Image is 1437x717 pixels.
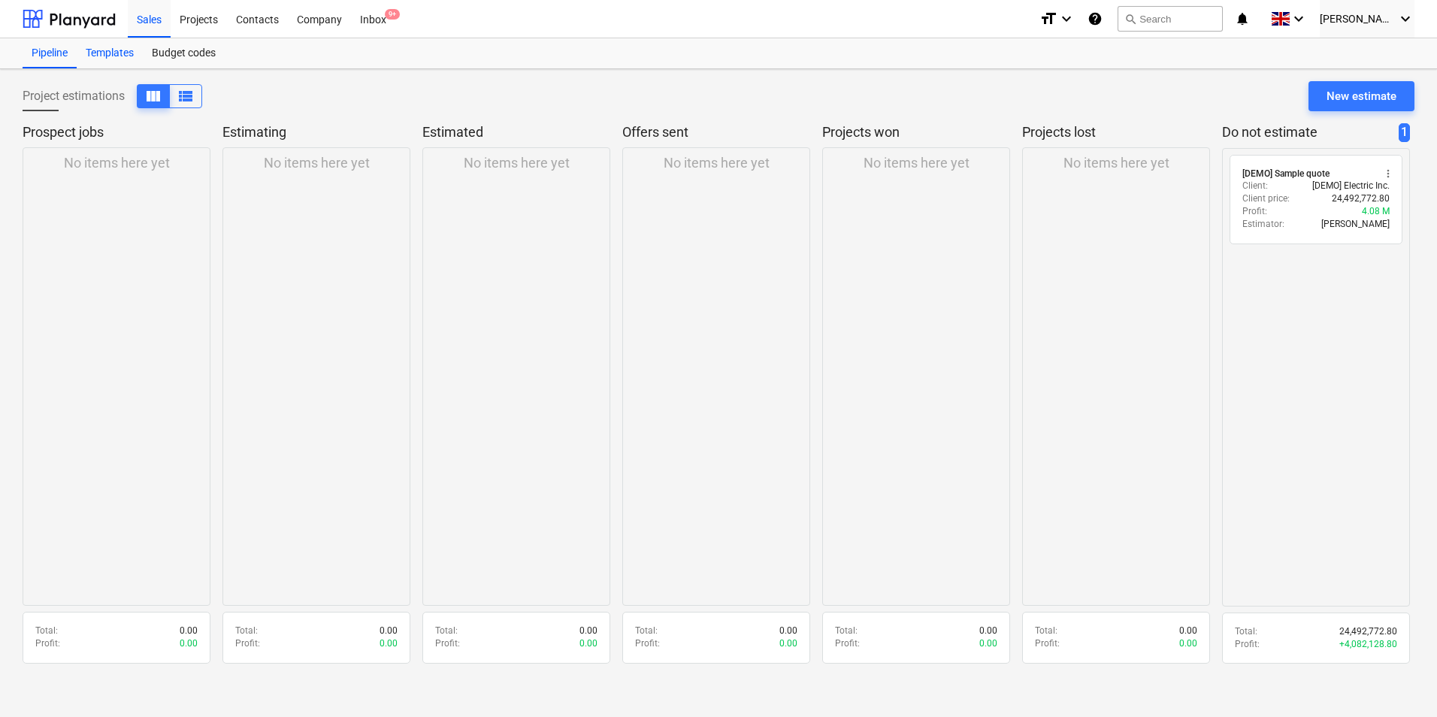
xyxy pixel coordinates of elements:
[1179,625,1197,637] p: 0.00
[385,9,400,20] span: 9+
[180,637,198,650] p: 0.00
[23,84,202,108] div: Project estimations
[1124,13,1136,25] span: search
[822,123,1004,141] p: Projects won
[64,154,170,172] p: No items here yet
[579,637,597,650] p: 0.00
[1035,637,1060,650] p: Profit :
[1235,625,1257,638] p: Total :
[1362,205,1390,218] p: 4.08 M
[779,637,797,650] p: 0.00
[77,38,143,68] a: Templates
[1235,638,1260,651] p: Profit :
[1118,6,1223,32] button: Search
[1308,81,1414,111] button: New estimate
[1242,218,1284,231] p: Estimator :
[1321,218,1390,231] p: [PERSON_NAME]
[1332,192,1390,205] p: 24,492,772.80
[1088,10,1103,28] i: Knowledge base
[1399,123,1410,142] span: 1
[1063,154,1169,172] p: No items here yet
[979,637,997,650] p: 0.00
[23,38,77,68] a: Pipeline
[1242,180,1268,192] p: Client :
[1382,168,1394,180] span: more_vert
[1396,10,1414,28] i: keyboard_arrow_down
[979,625,997,637] p: 0.00
[864,154,970,172] p: No items here yet
[1242,205,1267,218] p: Profit :
[1320,13,1395,25] span: [PERSON_NAME]
[464,154,570,172] p: No items here yet
[380,637,398,650] p: 0.00
[235,637,260,650] p: Profit :
[1327,86,1396,106] div: New estimate
[622,123,804,141] p: Offers sent
[1235,10,1250,28] i: notifications
[180,625,198,637] p: 0.00
[23,123,204,141] p: Prospect jobs
[664,154,770,172] p: No items here yet
[222,123,404,141] p: Estimating
[264,154,370,172] p: No items here yet
[177,87,195,105] span: View as columns
[144,87,162,105] span: View as columns
[579,625,597,637] p: 0.00
[422,123,604,141] p: Estimated
[1362,645,1437,717] iframe: Chat Widget
[435,625,458,637] p: Total :
[1242,192,1290,205] p: Client price :
[435,637,460,650] p: Profit :
[35,625,58,637] p: Total :
[1022,123,1204,141] p: Projects lost
[1339,638,1397,651] p: + 4,082,128.80
[779,625,797,637] p: 0.00
[35,637,60,650] p: Profit :
[635,637,660,650] p: Profit :
[1057,10,1075,28] i: keyboard_arrow_down
[1039,10,1057,28] i: format_size
[235,625,258,637] p: Total :
[1312,180,1390,192] p: [DEMO] Electric Inc.
[835,625,858,637] p: Total :
[1035,625,1057,637] p: Total :
[1179,637,1197,650] p: 0.00
[1339,625,1397,638] p: 24,492,772.80
[635,625,658,637] p: Total :
[1290,10,1308,28] i: keyboard_arrow_down
[380,625,398,637] p: 0.00
[835,637,860,650] p: Profit :
[143,38,225,68] a: Budget codes
[1222,123,1393,142] p: Do not estimate
[1242,168,1330,180] div: [DEMO] Sample quote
